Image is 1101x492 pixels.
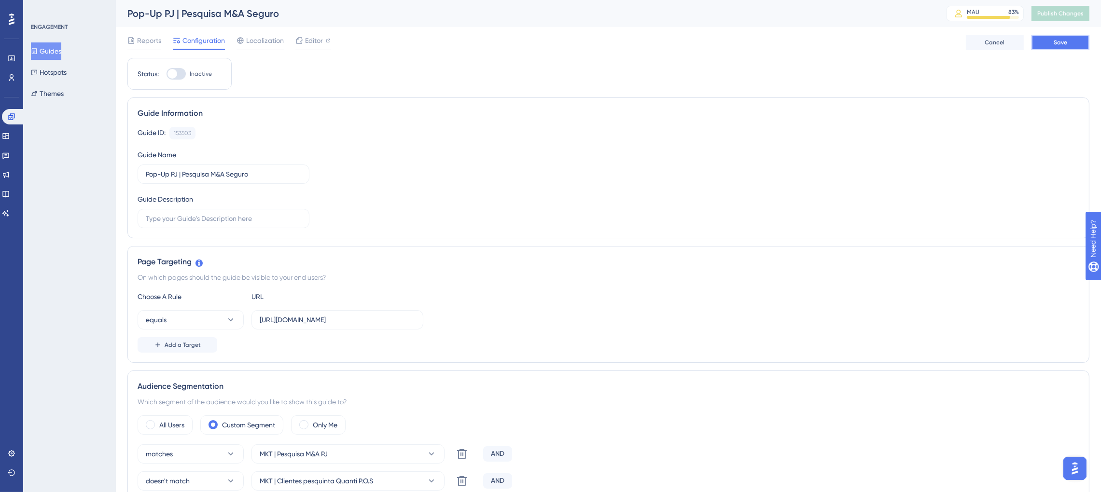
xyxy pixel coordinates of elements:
div: AND [483,446,512,462]
button: Hotspots [31,64,67,81]
span: MKT | Pesquisa M&A PJ [260,448,328,460]
button: Save [1031,35,1089,50]
button: equals [138,310,244,329]
label: Custom Segment [222,419,275,431]
div: Page Targeting [138,256,1079,268]
div: Guide ID: [138,127,166,139]
span: Reports [137,35,161,46]
div: Pop-Up PJ | Pesquisa M&A Seguro [127,7,922,20]
div: AND [483,473,512,489]
label: All Users [159,419,184,431]
label: Only Me [313,419,337,431]
input: Type your Guide’s Name here [146,169,301,179]
button: Publish Changes [1031,6,1089,21]
div: Status: [138,68,159,80]
iframe: UserGuiding AI Assistant Launcher [1060,454,1089,483]
div: Audience Segmentation [138,381,1079,392]
span: Inactive [190,70,212,78]
span: matches [146,448,173,460]
span: Need Help? [23,2,60,14]
button: Add a Target [138,337,217,353]
div: MAU [967,8,979,16]
span: Publish Changes [1037,10,1084,17]
span: equals [146,314,167,326]
span: Cancel [985,39,1005,46]
div: 83 % [1008,8,1019,16]
span: Editor [305,35,323,46]
div: Guide Description [138,193,193,205]
span: MKT | Clientes pesquinta Quanti P.O.S [260,475,373,487]
div: Guide Name [138,149,176,161]
button: MKT | Clientes pesquinta Quanti P.O.S [251,471,445,491]
div: URL [251,291,358,302]
div: On which pages should the guide be visible to your end users? [138,272,1079,283]
div: Choose A Rule [138,291,244,302]
span: doesn't match [146,475,190,487]
button: matches [138,444,244,464]
input: yourwebsite.com/path [260,314,415,325]
span: Localization [246,35,284,46]
div: 153503 [174,129,191,137]
div: Guide Information [138,108,1079,119]
span: Save [1054,39,1067,46]
button: Guides [31,42,61,60]
button: Themes [31,85,64,102]
button: Cancel [966,35,1024,50]
button: MKT | Pesquisa M&A PJ [251,444,445,464]
span: Configuration [182,35,225,46]
button: doesn't match [138,471,244,491]
span: Add a Target [165,341,201,349]
div: ENGAGEMENT [31,23,68,31]
div: Which segment of the audience would you like to show this guide to? [138,396,1079,408]
input: Type your Guide’s Description here [146,213,301,224]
